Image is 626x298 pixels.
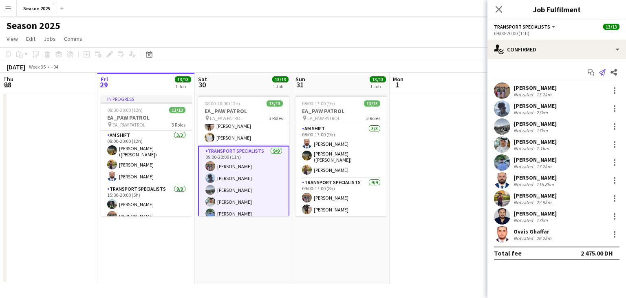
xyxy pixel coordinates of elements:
span: Mon [393,76,403,83]
span: 13/13 [169,107,185,113]
div: Not rated [514,109,535,116]
div: Not rated [514,91,535,98]
div: In progress [101,96,192,102]
span: View [7,35,18,42]
div: Not rated [514,145,535,151]
app-job-card: In progress08:00-20:00 (12h)13/13EA_PAW PATROL EA_PAW PATROL3 RolesAM SHIFT3/308:00-20:00 (12h)[P... [101,96,192,216]
h1: Season 2025 [7,20,60,32]
a: Edit [23,33,39,44]
span: 08:00-20:00 (12h) [205,100,240,107]
div: [PERSON_NAME] [514,138,557,145]
div: Not rated [514,217,535,223]
button: Transport Specialists [494,24,557,30]
div: 09:00-20:00 (11h) [494,30,619,36]
button: Season 2025 [17,0,57,16]
div: 17.2km [535,163,553,169]
span: EA_PAW PATROL [112,122,145,128]
div: 1 Job [370,83,386,89]
app-card-role: AM SHIFT3/308:00-20:00 (12h)[PERSON_NAME] ([PERSON_NAME])[PERSON_NAME][PERSON_NAME] [101,131,192,185]
span: 3 Roles [269,115,283,121]
a: Jobs [40,33,59,44]
div: [PERSON_NAME] [514,156,557,163]
div: 2 475.00 DH [581,249,613,257]
span: Edit [26,35,35,42]
div: Not rated [514,127,535,133]
div: Not rated [514,235,535,241]
div: 17km [535,127,549,133]
span: 08:00-20:00 (12h) [107,107,143,113]
div: [PERSON_NAME] [514,120,557,127]
span: 3 Roles [366,115,380,121]
div: [PERSON_NAME] [514,84,557,91]
div: Total fee [494,249,522,257]
span: 30 [197,80,207,89]
div: Not rated [514,181,535,187]
span: 13/13 [603,24,619,30]
span: Sun [295,76,305,83]
app-job-card: 08:00-17:00 (9h)13/13EA_PAW PATROL EA_PAW PATROL3 RolesAM SHIFT3/308:00-17:00 (9h)[PERSON_NAME][P... [295,96,387,216]
div: 7.1km [535,145,551,151]
span: 31 [294,80,305,89]
span: Sat [198,76,207,83]
div: 26.2km [535,235,553,241]
span: EA_PAW PATROL [307,115,340,121]
div: 23km [535,109,549,116]
app-card-role: Transport Specialists9/909:00-20:00 (11h)[PERSON_NAME][PERSON_NAME][PERSON_NAME][PERSON_NAME][PER... [198,146,289,270]
div: 13.2km [535,91,553,98]
a: View [3,33,21,44]
span: 28 [2,80,13,89]
div: Confirmed [487,40,626,59]
div: [PERSON_NAME] [514,102,557,109]
span: Jobs [44,35,56,42]
span: Week 35 [27,64,47,70]
div: [PERSON_NAME] [514,174,557,181]
div: Ovais Ghaffar [514,228,553,235]
span: 13/13 [370,76,386,82]
h3: EA_PAW PATROL [198,107,289,115]
div: 116.8km [535,181,555,187]
div: [PERSON_NAME] [514,210,557,217]
span: Fri [101,76,108,83]
span: 29 [99,80,108,89]
div: [PERSON_NAME] [514,192,557,199]
app-card-role: AM SHIFT3/308:00-17:00 (9h)[PERSON_NAME][PERSON_NAME] ([PERSON_NAME])[PERSON_NAME] [295,124,387,178]
div: 22.9km [535,199,553,205]
div: +04 [51,64,58,70]
span: 1 [392,80,403,89]
div: 1 Job [273,83,288,89]
div: [DATE] [7,63,25,71]
span: 3 Roles [172,122,185,128]
span: 13/13 [272,76,289,82]
a: Comms [61,33,86,44]
app-job-card: 08:00-20:00 (12h)13/13EA_PAW PATROL EA_PAW PATROL3 RolesAM SHIFT3/308:00-20:00 (12h)[PERSON_NAME]... [198,96,289,216]
div: Not rated [514,163,535,169]
span: Transport Specialists [494,24,550,30]
span: Comms [64,35,82,42]
span: 13/13 [364,100,380,107]
div: 17km [535,217,549,223]
div: Not rated [514,199,535,205]
span: 08:00-17:00 (9h) [302,100,335,107]
h3: EA_PAW PATROL [295,107,387,115]
div: 1 Job [175,83,191,89]
h3: Job Fulfilment [487,4,626,15]
span: 13/13 [267,100,283,107]
h3: EA_PAW PATROL [101,114,192,121]
span: Thu [3,76,13,83]
span: EA_PAW PATROL [210,115,243,121]
span: 13/13 [175,76,191,82]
